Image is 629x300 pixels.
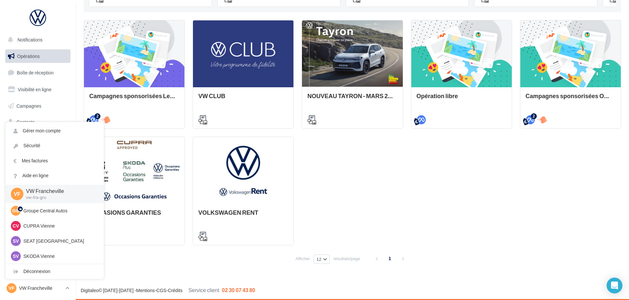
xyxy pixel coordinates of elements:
button: Notifications [4,33,69,47]
p: SEAT [GEOGRAPHIC_DATA] [23,238,96,244]
span: SV [13,238,19,244]
span: Campagnes [16,103,41,108]
a: Opérations [4,49,72,63]
span: Contacts [16,119,35,125]
a: Gérer mon compte [6,123,104,138]
span: résultats/page [333,256,360,262]
div: OCCASIONS GARANTIES [89,209,179,222]
span: Visibilité en ligne [18,87,51,92]
p: VW Francheville [26,187,93,195]
p: CUPRA Vienne [23,223,96,229]
a: Campagnes [4,99,72,113]
div: VOLKSWAGEN RENT [198,209,288,216]
a: PLV et print personnalisable [4,164,72,184]
span: Notifications [17,37,42,42]
a: Médiathèque [4,132,72,146]
div: Déconnexion [6,264,104,279]
span: VF [14,190,20,198]
span: Afficher [295,256,310,262]
a: Mes factures [6,153,104,168]
div: 2 [95,113,100,119]
span: Opérations [17,53,40,59]
span: 02 30 07 43 80 [222,287,255,293]
a: Campagnes DataOnDemand [4,186,72,206]
a: Calendrier [4,148,72,162]
a: Contacts [4,115,72,129]
a: Digitaleo [81,287,98,293]
p: VW Francheville [19,285,63,291]
span: SV [13,253,19,259]
button: 12 [314,255,330,264]
span: Service client [188,287,219,293]
a: Mentions [136,287,155,293]
p: SKODA Vienne [23,253,96,259]
span: 12 [316,257,321,262]
span: GC [13,207,19,214]
a: Visibilité en ligne [4,83,72,96]
a: Crédits [168,287,182,293]
div: Campagnes sponsorisées OPO [526,93,615,106]
div: VW CLUB [198,93,288,106]
p: vw-fra-gru [26,195,93,201]
div: Campagnes sponsorisées Les Instants VW Octobre [89,93,179,106]
span: Boîte de réception [17,70,54,75]
div: 2 [531,113,537,119]
a: Boîte de réception [4,66,72,80]
span: 1 [385,253,395,264]
span: VF [9,285,14,291]
a: Sécurité [6,138,104,153]
div: Opération libre [417,93,506,106]
div: NOUVEAU TAYRON - MARS 2025 [307,93,397,106]
div: Open Intercom Messenger [607,278,622,293]
a: Aide en ligne [6,168,104,183]
span: © [DATE]-[DATE] - - - [81,287,255,293]
a: CGS [156,287,166,293]
span: CV [13,223,19,229]
a: VF VW Francheville [5,282,70,294]
p: Groupe Central Autos [23,207,96,214]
